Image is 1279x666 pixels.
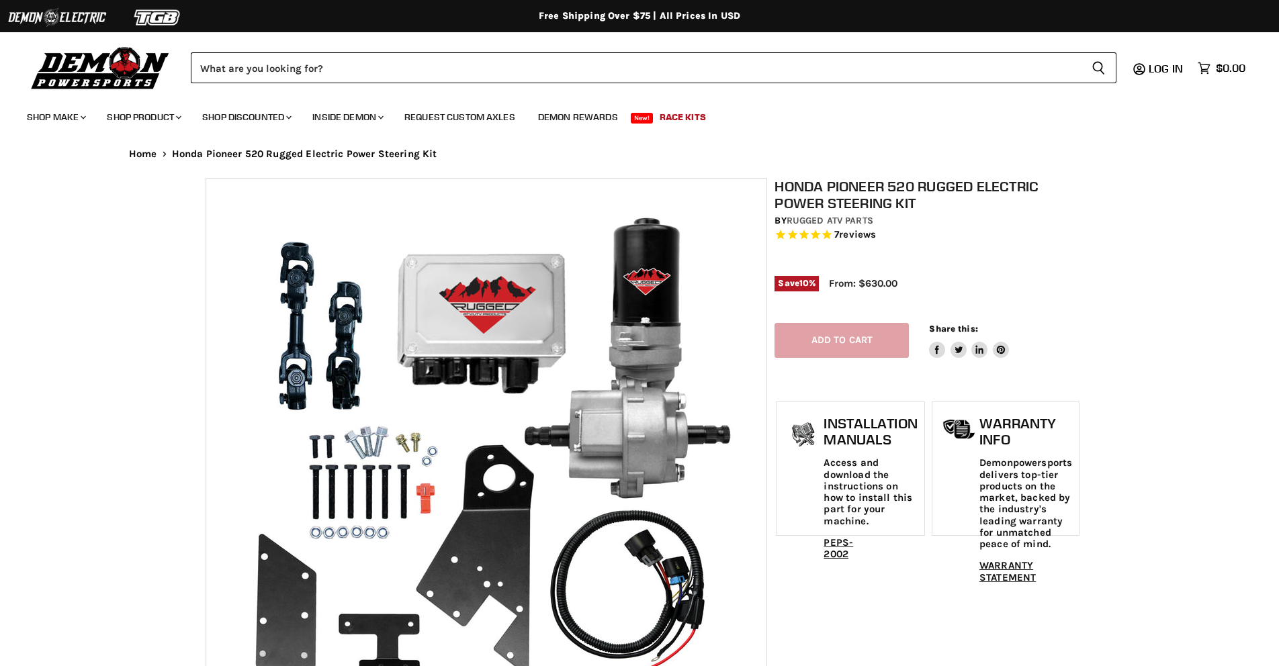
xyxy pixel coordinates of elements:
[27,44,174,91] img: Demon Powersports
[942,419,976,440] img: warranty-icon.png
[172,148,437,160] span: Honda Pioneer 520 Rugged Electric Power Steering Kit
[107,5,208,30] img: TGB Logo 2
[191,52,1116,83] form: Product
[799,278,809,288] span: 10
[7,5,107,30] img: Demon Electric Logo 2
[1149,62,1183,75] span: Log in
[929,323,1009,359] aside: Share this:
[394,103,525,131] a: Request Custom Axles
[1216,62,1245,75] span: $0.00
[631,113,654,124] span: New!
[302,103,392,131] a: Inside Demon
[787,419,820,453] img: install_manual-icon.png
[775,276,819,291] span: Save %
[1081,52,1116,83] button: Search
[17,98,1242,131] ul: Main menu
[775,178,1081,211] h1: Honda Pioneer 520 Rugged Electric Power Steering Kit
[1143,62,1191,75] a: Log in
[979,559,1036,583] a: WARRANTY STATEMENT
[829,277,897,289] span: From: $630.00
[824,536,853,560] a: PEPS-2002
[192,103,300,131] a: Shop Discounted
[191,52,1081,83] input: Search
[824,416,917,447] h1: Installation Manuals
[775,213,1081,228] div: by
[17,103,94,131] a: Shop Make
[824,457,917,527] p: Access and download the instructions on how to install this part for your machine.
[834,229,876,241] span: 7 reviews
[1191,58,1252,78] a: $0.00
[979,457,1072,550] p: Demonpowersports delivers top-tier products on the market, backed by the industry's leading warra...
[129,148,157,160] a: Home
[787,215,873,226] a: Rugged ATV Parts
[102,148,1177,160] nav: Breadcrumbs
[979,416,1072,447] h1: Warranty Info
[97,103,189,131] a: Shop Product
[650,103,716,131] a: Race Kits
[775,228,1081,242] span: Rated 4.6 out of 5 stars 7 reviews
[102,10,1177,22] div: Free Shipping Over $75 | All Prices In USD
[839,229,876,241] span: reviews
[528,103,628,131] a: Demon Rewards
[929,324,977,334] span: Share this:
